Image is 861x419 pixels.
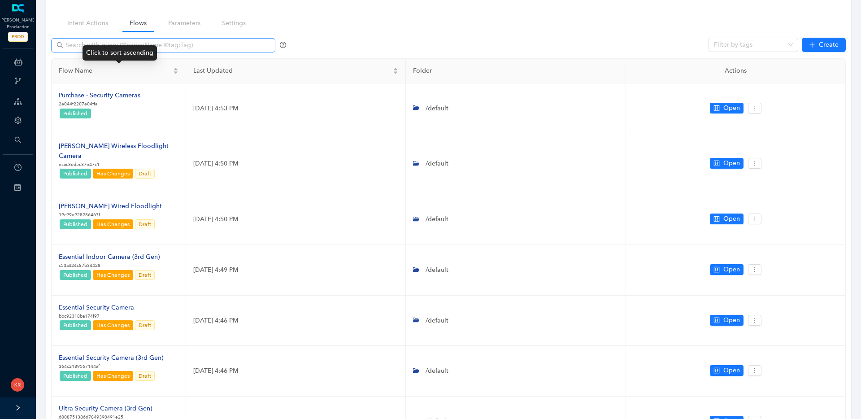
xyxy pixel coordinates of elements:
[139,373,151,379] span: Draft
[83,45,157,61] div: Click to sort ascending
[57,42,64,49] span: search
[413,216,419,222] span: folder-open
[413,160,419,166] span: folder-open
[59,353,163,363] div: Essential Security Camera (3rd Gen)
[713,317,720,323] span: control
[65,40,263,50] input: Search with query (@name:Name @tag:Tag)
[63,221,87,227] span: Published
[59,313,156,320] p: bbc92318ba174f97
[626,59,846,83] th: Actions
[59,252,160,262] div: Essential Indoor Camera (3rd Gen)
[713,160,720,166] span: control
[713,266,720,273] span: control
[710,158,744,169] button: controlOpen
[424,215,448,223] span: /default
[424,317,448,324] span: /default
[186,296,406,346] td: [DATE] 4:46 PM
[723,214,740,224] span: Open
[59,363,163,370] p: 364c2189567144af
[710,214,744,224] button: controlOpen
[186,194,406,245] td: [DATE] 4:50 PM
[139,221,151,227] span: Draft
[713,367,720,374] span: control
[186,59,406,83] th: Last Updated
[710,103,744,113] button: controlOpen
[59,161,178,168] p: ecac36d5c37e47c1
[96,373,130,379] span: Has Changes
[723,366,740,375] span: Open
[63,272,87,278] span: Published
[748,214,761,224] button: more
[406,59,626,83] th: Folder
[59,303,156,313] div: Essential Security Camera
[59,201,162,211] div: [PERSON_NAME] Wired Floodlight
[186,245,406,296] td: [DATE] 4:49 PM
[424,266,448,274] span: /default
[59,66,171,76] span: Flow Name
[63,322,87,328] span: Published
[280,42,286,48] span: question-circle
[96,322,130,328] span: Has Changes
[748,365,761,376] button: more
[139,170,151,177] span: Draft
[59,91,140,100] div: Purchase - Security Cameras
[63,373,87,379] span: Published
[59,211,162,218] p: 19c99e928236467f
[63,110,87,117] span: Published
[713,105,720,111] span: control
[139,272,151,278] span: Draft
[193,66,391,76] span: Last Updated
[96,170,130,177] span: Has Changes
[424,105,448,112] span: /default
[14,136,22,144] span: search
[63,170,87,177] span: Published
[96,221,130,227] span: Has Changes
[723,315,740,325] span: Open
[139,322,151,328] span: Draft
[752,160,758,166] span: more
[186,346,406,397] td: [DATE] 4:46 PM
[14,164,22,171] span: question-circle
[60,15,115,31] a: Intent Actions
[752,266,758,273] span: more
[752,216,758,222] span: more
[748,264,761,275] button: more
[59,404,156,414] div: Ultra Security Camera (3rd Gen)
[802,38,846,52] button: plusCreate
[11,378,24,392] img: 02910a6a21756245b6becafea9e26043
[413,266,419,273] span: folder-open
[122,15,154,31] a: Flows
[59,141,178,161] div: [PERSON_NAME] Wireless Floodlight Camera
[752,105,758,111] span: more
[14,117,22,124] span: setting
[723,158,740,168] span: Open
[413,317,419,323] span: folder-open
[748,315,761,326] button: more
[424,160,448,167] span: /default
[723,265,740,275] span: Open
[186,83,406,134] td: [DATE] 4:53 PM
[819,40,839,50] span: Create
[215,15,253,31] a: Settings
[413,105,419,111] span: folder-open
[710,365,744,376] button: controlOpen
[14,77,22,84] span: branches
[59,100,140,108] p: 2e044f2207e04ffa
[713,216,720,222] span: control
[752,317,758,323] span: more
[59,262,160,269] p: c53a424c87b34428
[8,32,28,42] span: PROD
[748,103,761,113] button: more
[161,15,208,31] a: Parameters
[710,264,744,275] button: controlOpen
[723,103,740,113] span: Open
[186,134,406,195] td: [DATE] 4:50 PM
[52,59,186,83] th: Flow Name
[710,315,744,326] button: controlOpen
[413,367,419,374] span: folder-open
[748,158,761,169] button: more
[752,367,758,374] span: more
[809,42,815,48] span: plus
[96,272,130,278] span: Has Changes
[424,367,448,375] span: /default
